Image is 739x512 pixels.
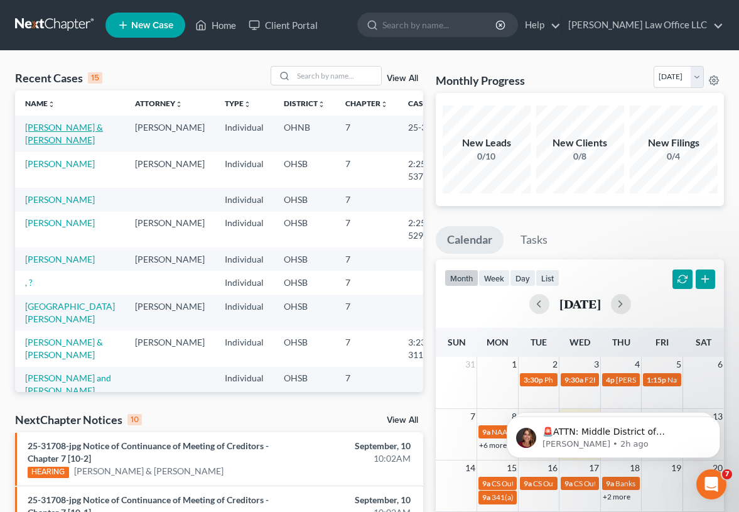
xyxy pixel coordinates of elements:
span: 9a [564,479,573,488]
button: week [478,270,510,286]
a: [PERSON_NAME] [25,217,95,228]
a: Districtunfold_more [284,99,325,108]
h3: Monthly Progress [436,73,525,88]
div: HEARING [28,467,69,478]
td: 7 [335,212,398,248]
td: Individual [215,271,274,294]
h2: [DATE] [559,297,601,310]
span: 2 [551,357,559,372]
td: [PERSON_NAME] [125,248,215,271]
span: 9:30a [564,375,583,384]
td: 7 [335,295,398,330]
button: month [445,270,478,286]
span: 5 [675,357,682,372]
span: 6 [716,357,724,372]
td: Individual [215,248,274,271]
span: 4p [606,375,615,384]
a: View All [387,416,418,425]
span: CS Out [533,479,556,488]
i: unfold_more [318,101,325,108]
a: [PERSON_NAME] and [PERSON_NAME] [25,373,111,396]
span: Tue [531,337,547,347]
a: [PERSON_NAME] & [PERSON_NAME] [25,337,103,360]
a: +2 more [603,492,630,501]
td: OHSB [274,330,335,366]
a: [PERSON_NAME] & [PERSON_NAME] [74,465,224,477]
iframe: Intercom live chat [696,469,726,499]
td: Individual [215,295,274,330]
i: unfold_more [48,101,55,108]
div: Recent Cases [15,70,102,85]
span: Banks 13B [615,479,650,488]
td: Individual [215,188,274,211]
span: 341(a) Meeting of Creditors for [PERSON_NAME] & [PERSON_NAME] [492,493,721,502]
span: Mon [487,337,509,347]
div: September, 10 [291,440,411,452]
td: 2:25-bk-53756 [398,152,458,188]
span: 9a [482,427,490,437]
td: OHSB [274,271,335,294]
a: [PERSON_NAME] [25,194,95,205]
div: New Leads [443,136,531,150]
a: Chapterunfold_more [345,99,388,108]
a: +6 more [479,440,507,450]
span: Thu [612,337,630,347]
td: 7 [335,367,398,403]
input: Search by name... [293,67,381,85]
div: 10 [127,414,142,425]
a: Nameunfold_more [25,99,55,108]
td: [PERSON_NAME] [125,116,215,151]
td: 7 [335,116,398,151]
a: Case Nounfold_more [408,99,448,108]
td: OHSB [274,295,335,330]
span: Sun [448,337,466,347]
span: Sat [696,337,711,347]
span: 9a [482,479,490,488]
div: September, 10 [291,494,411,506]
span: Fri [655,337,669,347]
span: Wed [569,337,590,347]
a: Calendar [436,226,504,254]
span: New Case [131,21,173,30]
td: OHSB [274,188,335,211]
td: 7 [335,188,398,211]
td: Individual [215,116,274,151]
td: [PERSON_NAME] [125,212,215,248]
span: 7 [469,409,477,424]
a: [PERSON_NAME] & [PERSON_NAME] [25,122,103,145]
span: CS Out - [US_STATE] [492,479,558,488]
td: OHSB [274,367,335,403]
td: 7 [335,330,398,366]
span: 3:30p [524,375,543,384]
button: day [510,270,536,286]
td: OHNB [274,116,335,151]
td: Individual [215,212,274,248]
button: list [536,270,559,286]
i: unfold_more [380,101,388,108]
iframe: Intercom notifications message [488,390,739,478]
a: Attorneyunfold_more [135,99,183,108]
span: 4 [634,357,641,372]
a: Typeunfold_more [225,99,251,108]
i: unfold_more [244,101,251,108]
td: [PERSON_NAME] [125,295,215,330]
a: Home [189,14,242,36]
span: 7 [722,469,732,479]
td: [PERSON_NAME] [125,330,215,366]
td: OHSB [274,152,335,188]
td: 25-31708 [398,116,458,151]
td: Individual [215,367,274,403]
td: OHSB [274,248,335,271]
span: 1:15p [647,375,666,384]
a: Client Portal [242,14,324,36]
a: [PERSON_NAME] [25,158,95,169]
a: [PERSON_NAME] Law Office LLC [562,14,723,36]
td: 3:23-bk-31189 [398,330,458,366]
a: 25-31708-jpg Notice of Continuance of Meeting of Creditors - Chapter 7 [10-2] [28,440,269,464]
span: 1 [510,357,518,372]
td: OHSB [274,212,335,248]
td: Individual [215,330,274,366]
